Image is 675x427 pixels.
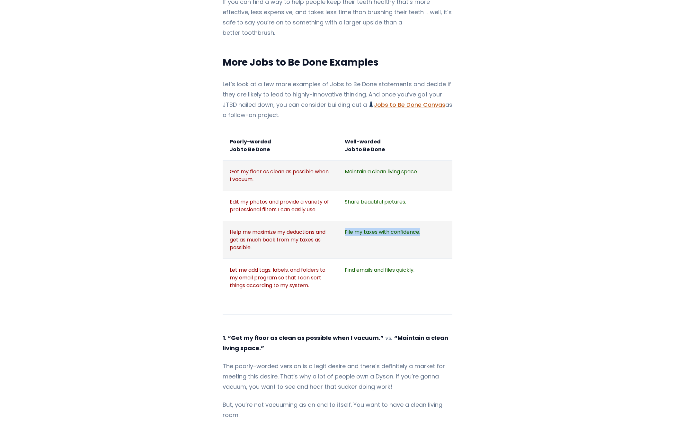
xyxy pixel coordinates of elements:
td: Help me maximize my deductions and get as much back from my taxes as possible. [223,221,338,259]
td: Let me add tags, labels, and folders to my email program so that I can sort things according to m... [223,259,338,296]
strong: 1. “Get my floor as clean as possible when I vacuum.” [223,334,384,342]
em: vs. [385,334,393,342]
strong: Poorly-worded Job to Be Done [230,138,271,153]
p: But, you’re not vacuuming as an end to itself. You want to have a clean living room. [223,400,452,420]
td: Edit my photos and provide a variety of professional filters I can easily use. [223,191,338,221]
td: Share beautiful pictures. [338,191,453,221]
td: Find emails and files quickly. [338,259,453,296]
a: Jobs to Be Done Canvas [369,101,445,109]
p: The poorly-worded version is a legit desire and there’s definitely a market for meeting this desi... [223,361,452,392]
strong: Well-worded Job to Be Done [345,138,385,153]
p: Let’s look at a few more examples of Jobs to Be Done statements and decide if they are likely to ... [223,79,452,120]
td: Get my floor as clean as possible when I vacuum. [223,161,338,191]
td: Maintain a clean living space. [338,161,453,191]
h2: More Jobs to Be Done Examples [223,56,452,69]
td: File my taxes with confidence. [338,221,453,259]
